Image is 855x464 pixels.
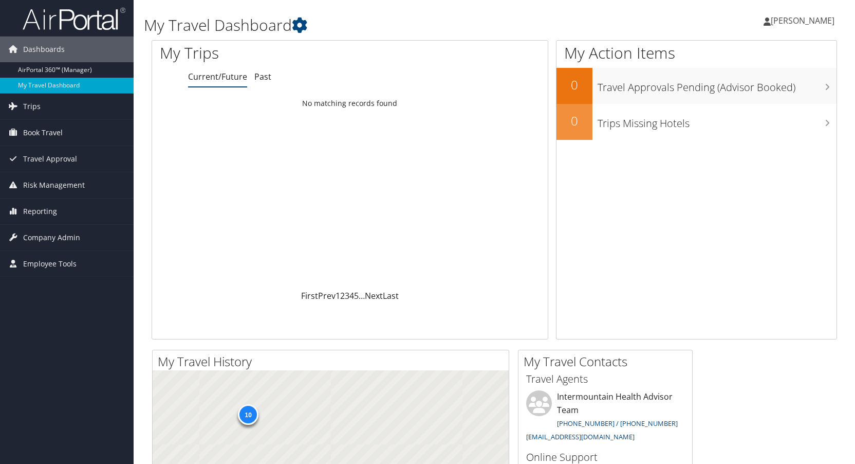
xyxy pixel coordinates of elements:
a: First [301,290,318,301]
a: [PHONE_NUMBER] / [PHONE_NUMBER] [557,419,678,428]
a: 1 [336,290,340,301]
li: Intermountain Health Advisor Team [521,390,690,445]
a: 4 [349,290,354,301]
h3: Travel Agents [526,372,684,386]
a: 5 [354,290,359,301]
span: Employee Tools [23,251,77,277]
a: 2 [340,290,345,301]
a: [PERSON_NAME] [764,5,845,36]
h1: My Trips [160,42,375,64]
a: 0Travel Approvals Pending (Advisor Booked) [556,68,837,104]
span: Trips [23,94,41,119]
h3: Travel Approvals Pending (Advisor Booked) [598,75,837,95]
a: Next [365,290,383,301]
span: Reporting [23,199,57,224]
h2: 0 [556,112,592,130]
span: [PERSON_NAME] [771,15,834,26]
a: Last [383,290,399,301]
span: Company Admin [23,225,80,251]
a: Current/Future [188,71,247,82]
a: Past [254,71,271,82]
h2: 0 [556,76,592,94]
h2: My Travel Contacts [524,353,692,370]
h1: My Action Items [556,42,837,64]
a: 0Trips Missing Hotels [556,104,837,140]
a: Prev [318,290,336,301]
img: airportal-logo.png [23,7,125,31]
span: Dashboards [23,37,65,62]
td: No matching records found [152,94,548,113]
h3: Trips Missing Hotels [598,111,837,131]
a: 3 [345,290,349,301]
h1: My Travel Dashboard [144,14,611,36]
h2: My Travel History [158,353,509,370]
span: Travel Approval [23,146,77,172]
div: 10 [238,404,258,425]
span: Risk Management [23,172,85,198]
a: [EMAIL_ADDRESS][DOMAIN_NAME] [526,432,635,441]
span: … [359,290,365,301]
span: Book Travel [23,120,63,146]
